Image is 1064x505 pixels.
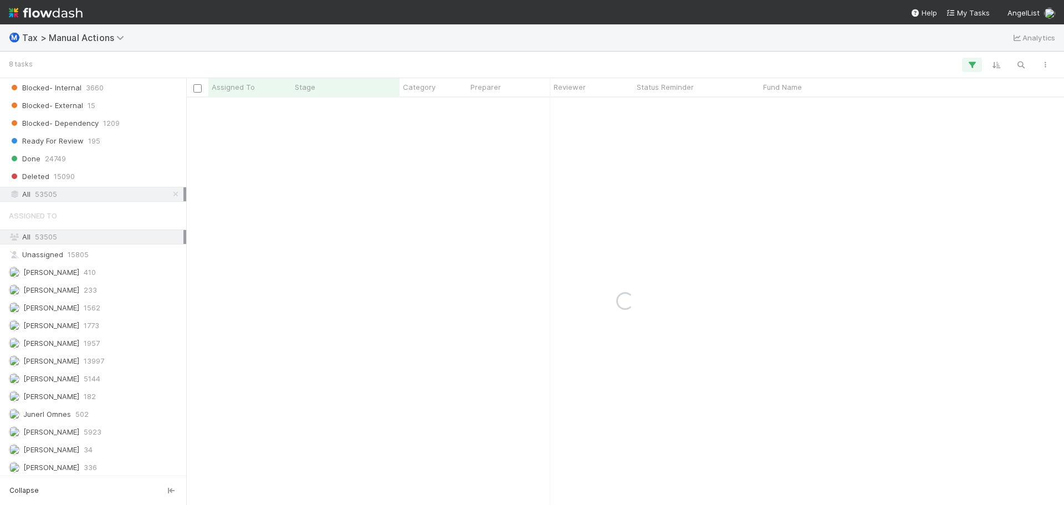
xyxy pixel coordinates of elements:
div: All [9,187,183,201]
span: Junerl Omnes [23,410,71,419]
a: My Tasks [946,7,990,18]
img: avatar_e41e7ae5-e7d9-4d8d-9f56-31b0d7a2f4fd.png [9,338,20,349]
span: Status Reminder [637,81,694,93]
span: [PERSON_NAME] [23,285,79,294]
span: [PERSON_NAME] [23,427,79,436]
span: Assigned To [212,81,255,93]
span: [PERSON_NAME] [23,392,79,401]
span: [PERSON_NAME] [23,463,79,472]
span: 53505 [35,187,57,201]
span: 13997 [84,354,104,368]
span: Done [9,152,40,166]
span: Fund Name [763,81,802,93]
img: avatar_cfa6ccaa-c7d9-46b3-b608-2ec56ecf97ad.png [9,320,20,331]
img: avatar_d45d11ee-0024-4901-936f-9df0a9cc3b4e.png [9,355,20,366]
img: avatar_c8e523dd-415a-4cf0-87a3-4b787501e7b6.png [1044,8,1055,19]
span: 233 [84,283,97,297]
span: Preparer [470,81,501,93]
span: 5144 [84,372,100,386]
span: 15090 [54,170,75,183]
span: [PERSON_NAME] [23,445,79,454]
span: 24749 [45,152,66,166]
span: [PERSON_NAME] [23,303,79,312]
span: 410 [84,266,96,279]
span: Assigned To [9,205,57,227]
div: All [9,230,183,244]
img: avatar_de77a991-7322-4664-a63d-98ba485ee9e0.png [9,409,20,420]
span: Blocked- Dependency [9,116,99,130]
span: 15 [88,99,95,113]
span: 5923 [84,425,101,439]
span: Reviewer [554,81,586,93]
span: Collapse [9,486,39,496]
div: Unassigned [9,248,183,262]
span: [PERSON_NAME] [23,374,79,383]
span: 53505 [35,232,57,241]
span: 15805 [68,248,89,262]
span: [PERSON_NAME] [23,339,79,348]
span: Ready For Review [9,134,84,148]
span: [PERSON_NAME] [23,268,79,277]
img: avatar_711f55b7-5a46-40da-996f-bc93b6b86381.png [9,373,20,384]
span: 3660 [86,81,104,95]
span: 1957 [84,336,100,350]
span: Ⓜ️ [9,33,20,42]
span: 336 [84,461,97,475]
img: avatar_55a2f090-1307-4765-93b4-f04da16234ba.png [9,267,20,278]
img: avatar_45ea4894-10ca-450f-982d-dabe3bd75b0b.png [9,284,20,295]
span: Blocked- Internal [9,81,81,95]
img: avatar_04ed6c9e-3b93-401c-8c3a-8fad1b1fc72c.png [9,302,20,313]
img: avatar_66854b90-094e-431f-b713-6ac88429a2b8.png [9,426,20,437]
img: logo-inverted-e16ddd16eac7371096b0.svg [9,3,83,22]
input: Toggle All Rows Selected [193,84,202,93]
span: [PERSON_NAME] [23,321,79,330]
a: Analytics [1011,31,1055,44]
img: avatar_5106bb14-94e9-4897-80de-6ae81081f36d.png [9,444,20,455]
span: Stage [295,81,315,93]
img: avatar_c8e523dd-415a-4cf0-87a3-4b787501e7b6.png [9,391,20,402]
div: Help [910,7,937,18]
span: 1773 [84,319,99,333]
span: 1209 [103,116,120,130]
span: 1562 [84,301,100,315]
span: AngelList [1007,8,1040,17]
span: Blocked- External [9,99,83,113]
small: 8 tasks [9,59,33,69]
span: 502 [75,407,89,421]
span: 195 [88,134,100,148]
span: Category [403,81,436,93]
span: [PERSON_NAME] [23,356,79,365]
img: avatar_85833754-9fc2-4f19-a44b-7938606ee299.png [9,462,20,473]
span: 34 [84,443,93,457]
span: 182 [84,390,96,404]
span: Tax > Manual Actions [22,32,130,43]
span: My Tasks [946,8,990,17]
span: Deleted [9,170,49,183]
